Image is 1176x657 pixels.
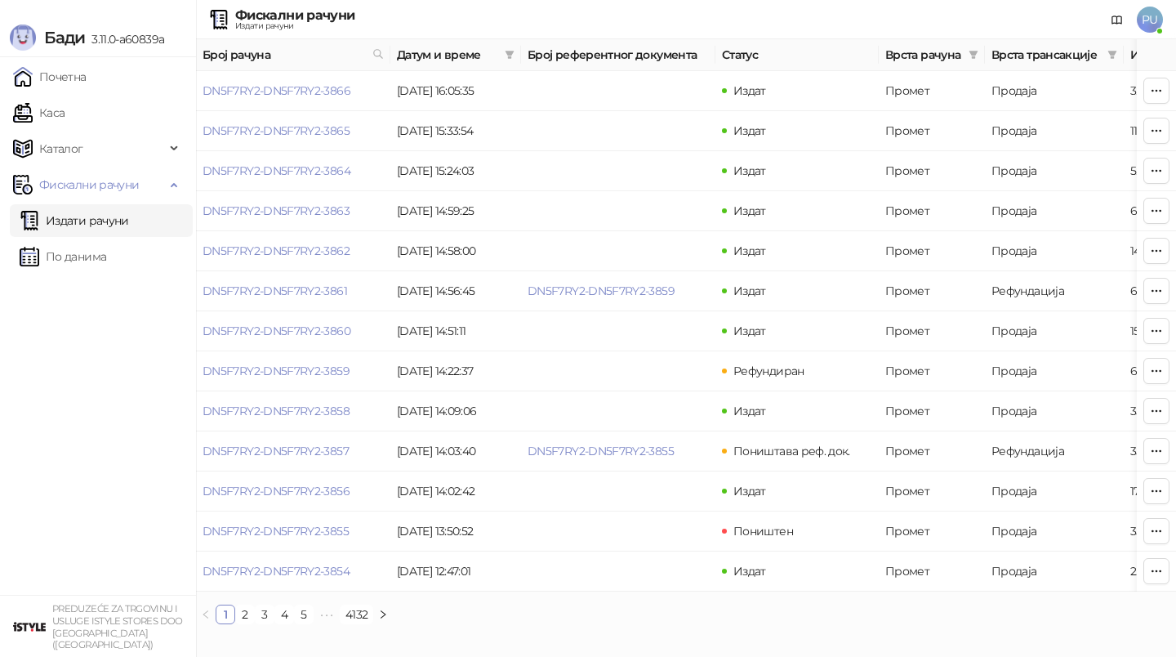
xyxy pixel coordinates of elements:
td: Промет [879,71,985,111]
img: 64x64-companyLogo-77b92cf4-9946-4f36-9751-bf7bb5fd2c7d.png [13,610,46,643]
td: DN5F7RY2-DN5F7RY2-3858 [196,391,390,431]
td: [DATE] 16:05:35 [390,71,521,111]
td: DN5F7RY2-DN5F7RY2-3860 [196,311,390,351]
a: 4132 [341,606,372,623]
span: Врста трансакције [991,46,1101,64]
span: Фискални рачуни [39,168,139,201]
td: DN5F7RY2-DN5F7RY2-3861 [196,271,390,311]
li: 5 [294,605,314,624]
td: Продаја [985,472,1124,512]
li: 3 [255,605,274,624]
td: Рефундација [985,431,1124,472]
span: filter [1104,42,1120,67]
span: Врста рачуна [885,46,962,64]
span: Датум и време [397,46,498,64]
td: DN5F7RY2-DN5F7RY2-3857 [196,431,390,472]
span: filter [501,42,518,67]
td: [DATE] 13:50:52 [390,512,521,552]
td: Рефундација [985,271,1124,311]
td: Продаја [985,71,1124,111]
a: DN5F7RY2-DN5F7RY2-3863 [203,203,350,218]
a: DN5F7RY2-DN5F7RY2-3862 [203,244,350,258]
td: Промет [879,231,985,271]
a: DN5F7RY2-DN5F7RY2-3856 [203,484,350,498]
a: DN5F7RY2-DN5F7RY2-3854 [203,564,350,579]
span: Издат [733,123,766,138]
td: DN5F7RY2-DN5F7RY2-3854 [196,552,390,592]
span: Бади [44,28,85,47]
li: Следећа страна [373,605,393,624]
td: DN5F7RY2-DN5F7RY2-3856 [196,472,390,512]
td: Промет [879,351,985,391]
span: PU [1137,7,1163,33]
a: DN5F7RY2-DN5F7RY2-3865 [203,123,350,138]
span: Издат [733,564,766,579]
td: Промет [879,311,985,351]
th: Статус [715,39,879,71]
li: Претходна страна [196,605,216,624]
div: Фискални рачуни [235,9,354,22]
span: right [378,610,388,619]
a: DN5F7RY2-DN5F7RY2-3859 [528,284,675,298]
li: 4 [274,605,294,624]
a: DN5F7RY2-DN5F7RY2-3864 [203,163,350,178]
td: DN5F7RY2-DN5F7RY2-3855 [196,512,390,552]
span: Поништава реф. док. [733,444,850,458]
span: Поништен [733,524,793,539]
a: DN5F7RY2-DN5F7RY2-3858 [203,404,350,418]
div: Издати рачуни [235,22,354,30]
td: Промет [879,111,985,151]
td: Промет [879,472,985,512]
a: Документација [1104,7,1130,33]
a: Издати рачуни [20,204,129,237]
th: Број референтног документа [521,39,715,71]
td: [DATE] 14:51:11 [390,311,521,351]
td: [DATE] 14:59:25 [390,191,521,231]
td: DN5F7RY2-DN5F7RY2-3863 [196,191,390,231]
li: 2 [235,605,255,624]
span: Број рачуна [203,46,366,64]
a: DN5F7RY2-DN5F7RY2-3857 [203,444,349,458]
li: 4132 [340,605,373,624]
th: Врста трансакције [985,39,1124,71]
td: DN5F7RY2-DN5F7RY2-3865 [196,111,390,151]
span: Издат [733,163,766,178]
small: PREDUZEĆE ZA TRGOVINU I USLUGE ISTYLE STORES DOO [GEOGRAPHIC_DATA] ([GEOGRAPHIC_DATA]) [52,603,183,650]
td: Продаја [985,151,1124,191]
td: Промет [879,151,985,191]
td: [DATE] 14:22:37 [390,351,521,391]
td: Продаја [985,311,1124,351]
td: Промет [879,271,985,311]
span: left [201,610,211,619]
td: Промет [879,431,985,472]
img: Logo [10,25,36,51]
td: [DATE] 14:03:40 [390,431,521,472]
span: Издат [733,83,766,98]
th: Врста рачуна [879,39,985,71]
td: Продаја [985,231,1124,271]
td: Продаја [985,552,1124,592]
span: Каталог [39,132,83,165]
a: DN5F7RY2-DN5F7RY2-3861 [203,284,347,298]
td: [DATE] 14:58:00 [390,231,521,271]
span: filter [1107,50,1117,60]
td: [DATE] 15:24:03 [390,151,521,191]
span: Издат [733,324,766,338]
a: 5 [295,606,313,623]
span: Издат [733,404,766,418]
a: DN5F7RY2-DN5F7RY2-3866 [203,83,350,98]
span: Издат [733,203,766,218]
a: 4 [275,606,293,623]
td: Промет [879,552,985,592]
button: left [196,605,216,624]
span: filter [969,50,978,60]
td: [DATE] 14:02:42 [390,472,521,512]
td: DN5F7RY2-DN5F7RY2-3866 [196,71,390,111]
td: Промет [879,391,985,431]
a: Почетна [13,60,87,93]
span: Издат [733,244,766,258]
li: Следећих 5 Страна [314,605,340,624]
td: Продаја [985,351,1124,391]
a: DN5F7RY2-DN5F7RY2-3855 [203,524,349,539]
span: ••• [314,605,340,624]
